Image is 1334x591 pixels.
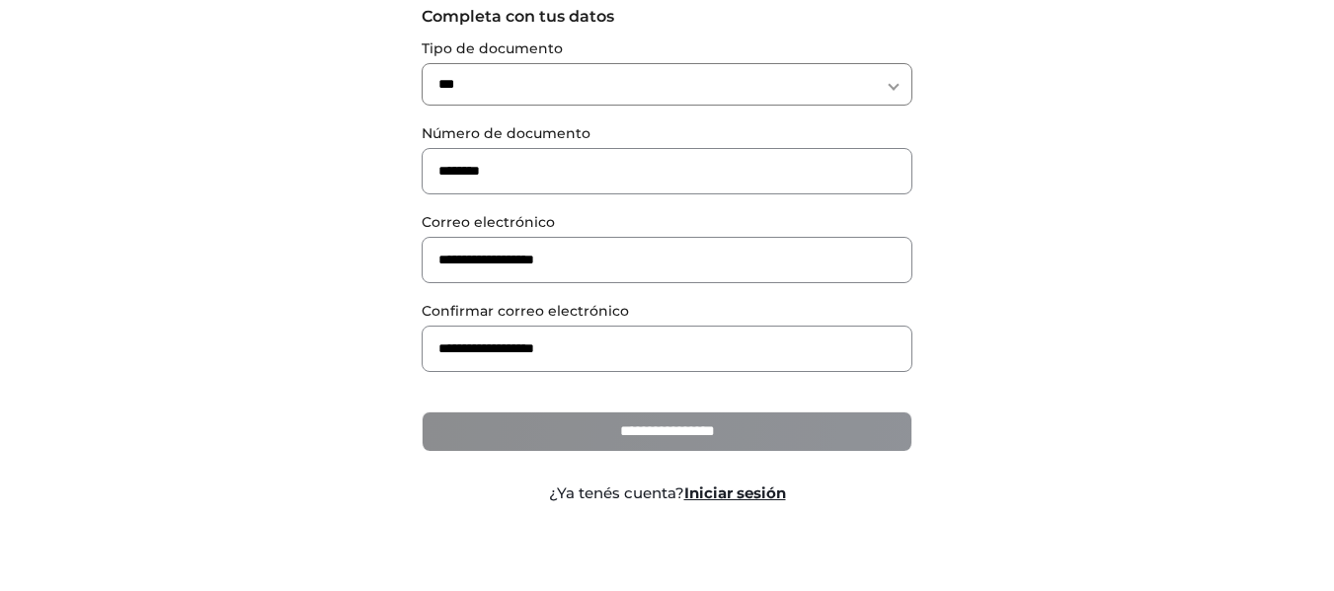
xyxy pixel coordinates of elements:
[407,482,927,505] div: ¿Ya tenés cuenta?
[422,5,912,29] label: Completa con tus datos
[422,38,912,59] label: Tipo de documento
[684,483,786,502] a: Iniciar sesión
[422,123,912,144] label: Número de documento
[422,301,912,322] label: Confirmar correo electrónico
[422,212,912,233] label: Correo electrónico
